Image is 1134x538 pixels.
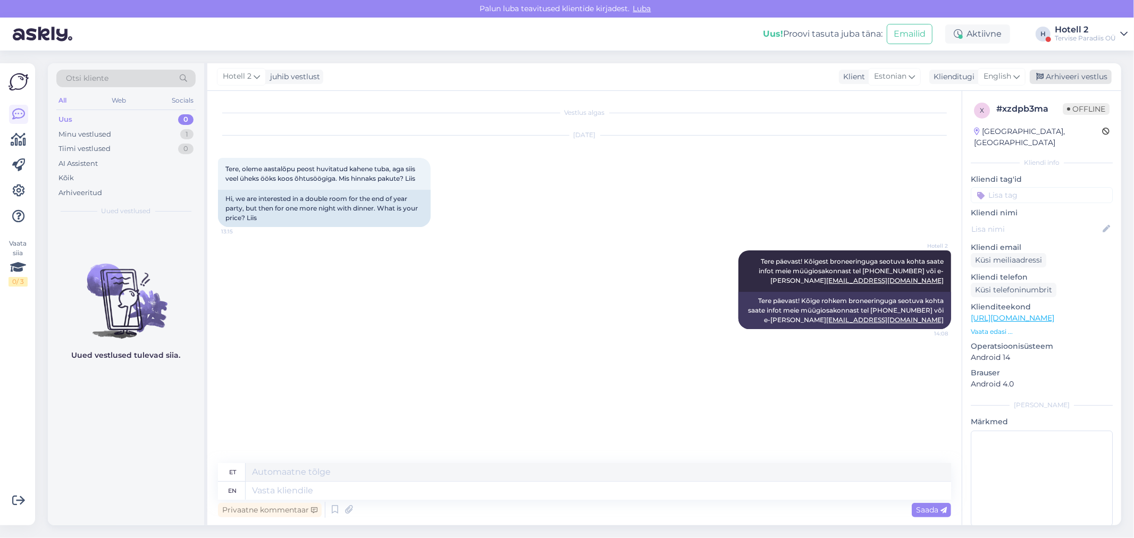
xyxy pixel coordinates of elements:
div: Tervise Paradiis OÜ [1055,34,1116,43]
div: # xzdpb3ma [996,103,1063,115]
div: AI Assistent [58,158,98,169]
div: 1 [180,129,194,140]
div: Minu vestlused [58,129,111,140]
p: Vaata edasi ... [971,327,1113,337]
span: 13:15 [221,228,261,236]
div: Proovi tasuta juba täna: [763,28,883,40]
div: Uus [58,114,72,125]
span: Tere päevast! Kõigest broneeringuga seotuva kohta saate infot meie müügiosakonnast tel [PHONE_NUM... [759,257,945,284]
span: English [984,71,1011,82]
span: Luba [630,4,654,13]
span: Saada [916,505,947,515]
span: 14:08 [908,330,948,338]
p: Brauser [971,367,1113,379]
div: Klient [839,71,865,82]
div: Tere päevast! Kõige rohkem broneeringuga seotuva kohta saate infot meie müügiosakonnast tel [PHON... [738,292,951,329]
div: Vaata siia [9,239,28,287]
span: x [980,106,984,114]
div: [DATE] [218,130,951,140]
div: Hi, we are interested in a double room for the end of year party, but then for one more night wit... [218,190,431,227]
div: All [56,94,69,107]
a: [EMAIL_ADDRESS][DOMAIN_NAME] [826,316,944,324]
span: Offline [1063,103,1110,115]
div: [PERSON_NAME] [971,400,1113,410]
div: Küsi meiliaadressi [971,253,1046,267]
div: Klienditugi [929,71,975,82]
a: [EMAIL_ADDRESS][DOMAIN_NAME] [826,276,944,284]
a: Hotell 2Tervise Paradiis OÜ [1055,26,1128,43]
p: Uued vestlused tulevad siia. [72,350,181,361]
div: H [1036,27,1051,41]
div: Aktiivne [945,24,1010,44]
div: Privaatne kommentaar [218,503,322,517]
div: 0 [178,114,194,125]
div: [GEOGRAPHIC_DATA], [GEOGRAPHIC_DATA] [974,126,1102,148]
div: Hotell 2 [1055,26,1116,34]
button: Emailid [887,24,933,44]
img: Askly Logo [9,72,29,92]
div: Vestlus algas [218,108,951,117]
b: Uus! [763,29,783,39]
div: Arhiveeritud [58,188,102,198]
div: juhib vestlust [266,71,320,82]
div: Küsi telefoninumbrit [971,283,1056,297]
p: Kliendi telefon [971,272,1113,283]
img: No chats [48,245,204,340]
span: Estonian [874,71,906,82]
div: 0 [178,144,194,154]
a: [URL][DOMAIN_NAME] [971,313,1054,323]
p: Android 14 [971,352,1113,363]
p: Kliendi nimi [971,207,1113,218]
span: Otsi kliente [66,73,108,84]
p: Operatsioonisüsteem [971,341,1113,352]
input: Lisa nimi [971,223,1101,235]
p: Klienditeekond [971,301,1113,313]
div: Socials [170,94,196,107]
p: Android 4.0 [971,379,1113,390]
p: Kliendi tag'id [971,174,1113,185]
span: Hotell 2 [223,71,251,82]
div: et [229,463,236,481]
div: Kõik [58,173,74,183]
div: en [229,482,237,500]
span: Tere, oleme aastalõpu peost huvitatud kahene tuba, aga siis veel üheks ööks koos õhtusöögiga. Mis... [225,165,417,182]
div: Web [110,94,129,107]
div: Arhiveeri vestlus [1030,70,1112,84]
div: 0 / 3 [9,277,28,287]
span: Uued vestlused [102,206,151,216]
p: Kliendi email [971,242,1113,253]
input: Lisa tag [971,187,1113,203]
div: Tiimi vestlused [58,144,111,154]
span: Hotell 2 [908,242,948,250]
div: Kliendi info [971,158,1113,167]
p: Märkmed [971,416,1113,427]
